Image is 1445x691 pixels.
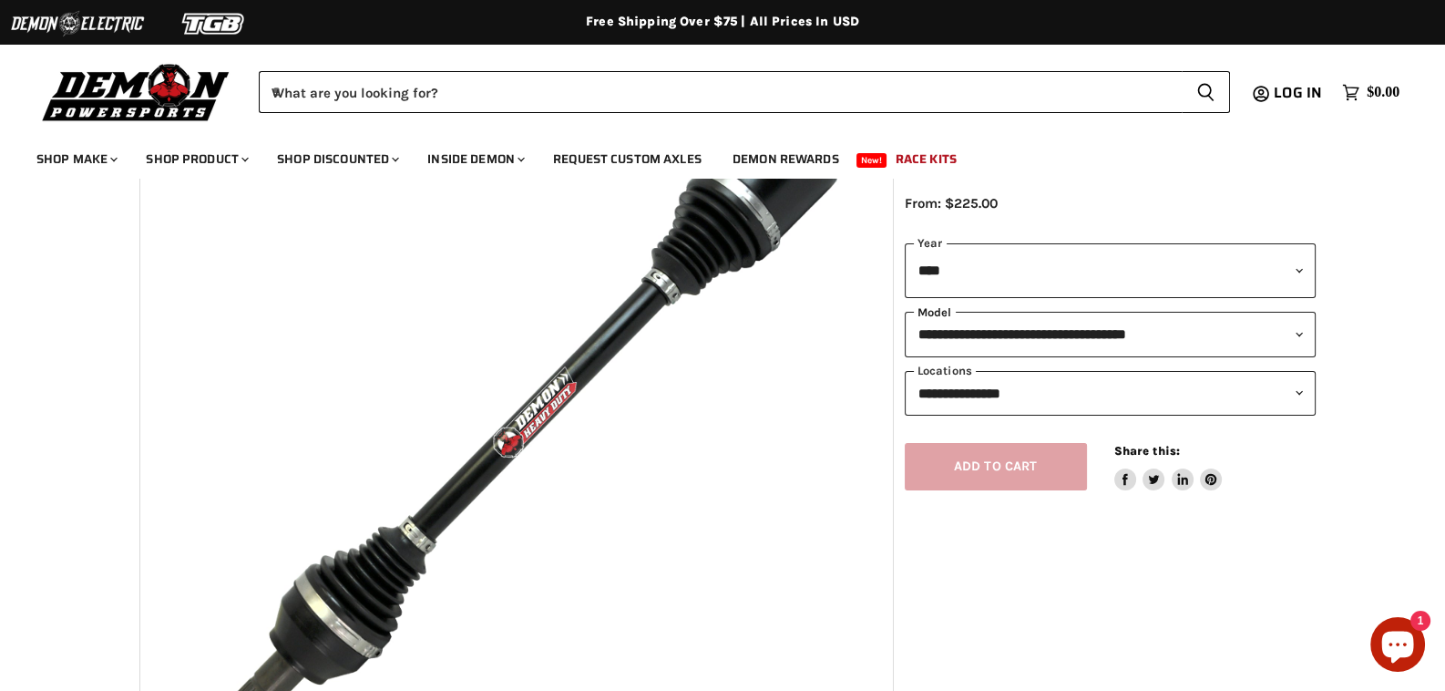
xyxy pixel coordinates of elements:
button: Search [1182,71,1230,113]
a: Inside Demon [414,140,536,178]
img: TGB Logo 2 [146,6,282,41]
img: Demon Electric Logo 2 [9,6,146,41]
span: $0.00 [1367,84,1399,101]
aside: Share this: [1114,443,1223,491]
select: year [905,243,1317,299]
span: From: $225.00 [905,195,998,211]
a: Demon Rewards [719,140,853,178]
inbox-online-store-chat: Shopify online store chat [1365,617,1430,676]
select: keys [905,371,1317,416]
span: New! [856,153,887,168]
img: Demon Powersports [36,59,236,124]
a: Shop Product [132,140,260,178]
a: Race Kits [882,140,970,178]
a: Shop Discounted [263,140,410,178]
a: Shop Make [23,140,128,178]
span: Log in [1274,81,1322,104]
span: Share this: [1114,444,1180,458]
input: When autocomplete results are available use up and down arrows to review and enter to select [259,71,1182,113]
form: Product [259,71,1230,113]
a: $0.00 [1333,79,1409,106]
select: modal-name [905,312,1317,356]
a: Request Custom Axles [539,140,715,178]
ul: Main menu [23,133,1395,178]
a: Log in [1266,85,1333,101]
